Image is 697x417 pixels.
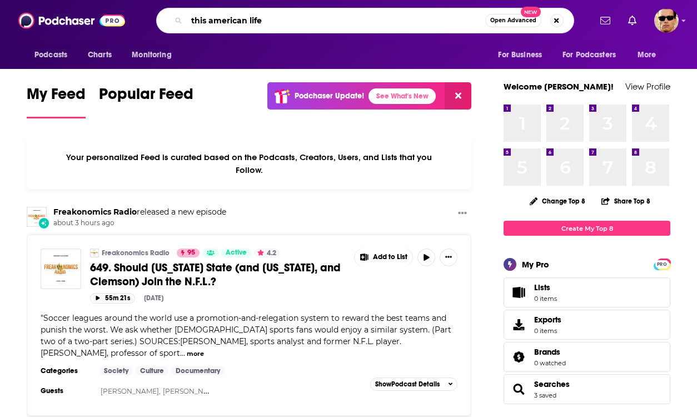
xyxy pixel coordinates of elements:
h3: released a new episode [53,207,226,217]
a: Exports [504,310,670,340]
a: See What's New [369,88,436,104]
span: More [638,47,656,63]
a: Brands [507,349,530,365]
div: Your personalized Feed is curated based on the Podcasts, Creators, Users, and Lists that you Follow. [27,138,471,189]
button: open menu [630,44,670,66]
span: My Feed [27,85,86,110]
a: Charts [81,44,118,66]
button: Open AdvancedNew [485,14,541,27]
span: Popular Feed [99,85,193,110]
span: Lists [534,282,557,292]
a: Freakonomics Radio [102,249,170,257]
span: about 3 hours ago [53,219,226,228]
span: Exports [507,317,530,332]
a: Freakonomics Radio [53,207,137,217]
span: Brands [534,347,560,357]
a: Searches [534,379,570,389]
span: 95 [187,247,195,259]
span: For Business [498,47,542,63]
a: Searches [507,381,530,397]
span: Charts [88,47,112,63]
a: 0 watched [534,359,566,367]
span: Logged in as karldevries [654,8,679,33]
span: Monitoring [132,47,171,63]
button: open menu [124,44,186,66]
button: open menu [555,44,632,66]
span: 0 items [534,295,557,302]
h3: Categories [41,366,91,375]
a: Welcome [PERSON_NAME]! [504,81,614,92]
button: 55m 21s [90,293,135,304]
a: Active [221,249,251,257]
a: Show notifications dropdown [624,11,641,30]
button: open menu [490,44,556,66]
a: 3 saved [534,391,556,399]
span: Add to List [373,253,407,261]
span: Open Advanced [490,18,536,23]
a: View Profile [625,81,670,92]
button: open menu [27,44,82,66]
span: Soccer leagues around the world use a promotion-and-relegation system to reward the best teams an... [41,313,451,358]
span: Lists [534,282,550,292]
img: Freakonomics Radio [90,249,99,257]
span: Searches [504,374,670,404]
a: [PERSON_NAME], [163,387,223,395]
div: My Pro [522,259,549,270]
p: Podchaser Update! [295,91,364,101]
span: ... [180,348,185,358]
span: Exports [534,315,561,325]
h3: Guests [41,386,91,395]
button: 4.2 [254,249,280,257]
div: Search podcasts, credits, & more... [156,8,574,33]
span: PRO [655,260,669,269]
span: 0 items [534,327,561,335]
button: more [187,349,204,359]
span: Active [226,247,247,259]
a: Brands [534,347,566,357]
button: Share Top 8 [601,190,651,212]
span: Lists [507,285,530,300]
span: Show Podcast Details [375,380,440,388]
a: [PERSON_NAME], [101,387,161,395]
div: [DATE] [144,294,163,302]
a: Documentary [171,366,225,375]
a: Lists [504,277,670,307]
span: Podcasts [34,47,67,63]
button: ShowPodcast Details [370,378,458,391]
button: Show More Button [454,207,471,221]
img: Podchaser - Follow, Share and Rate Podcasts [18,10,125,31]
a: 649. Should [US_STATE] State (and [US_STATE], and Clemson) Join the N.F.L.? [90,261,346,289]
a: Create My Top 8 [504,221,670,236]
span: New [521,7,541,17]
a: Society [99,366,133,375]
input: Search podcasts, credits, & more... [187,12,485,29]
span: Brands [504,342,670,372]
span: 649. Should [US_STATE] State (and [US_STATE], and Clemson) Join the N.F.L.? [90,261,341,289]
img: Freakonomics Radio [27,207,47,227]
img: 649. Should Ohio State (and Michigan, and Clemson) Join the N.F.L.? [41,249,81,289]
a: Show notifications dropdown [596,11,615,30]
span: For Podcasters [562,47,616,63]
button: Change Top 8 [523,194,592,208]
span: " [41,313,451,358]
a: Culture [136,366,168,375]
a: Popular Feed [99,85,193,118]
button: Show More Button [355,249,412,266]
a: PRO [655,260,669,268]
button: Show More Button [440,249,457,266]
button: Show profile menu [654,8,679,33]
a: My Feed [27,85,86,118]
div: New Episode [38,217,50,229]
a: 95 [177,249,200,257]
img: User Profile [654,8,679,33]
